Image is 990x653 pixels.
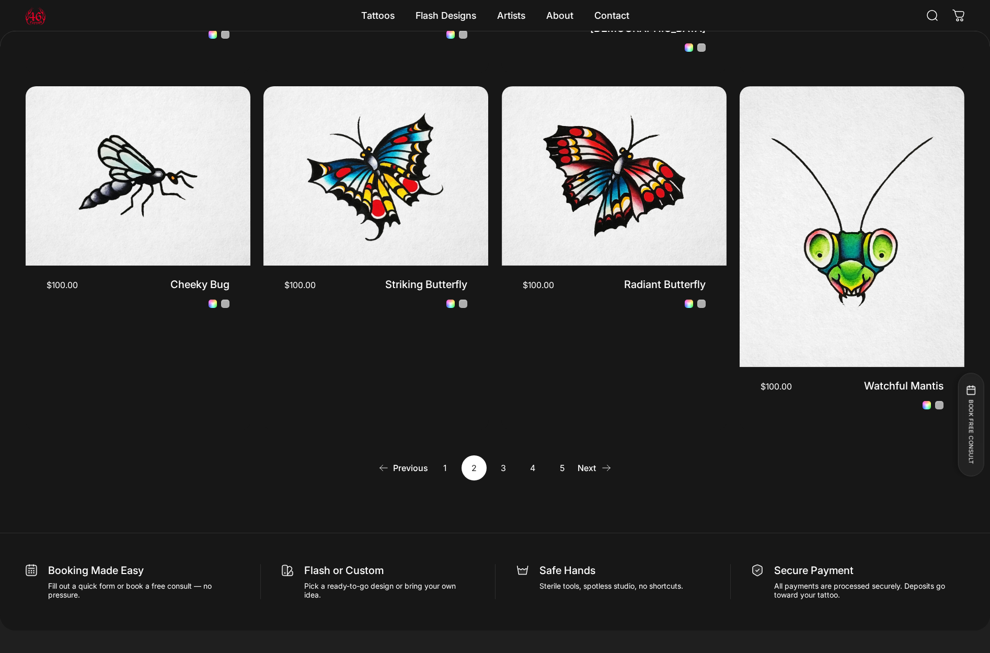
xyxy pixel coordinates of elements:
[446,30,455,39] a: Tomato Darling - Colour
[170,278,229,291] a: Cheeky Bug
[697,300,706,308] a: Radiant Butterfly - Black and Grey
[584,5,640,27] a: Contact
[935,401,943,409] a: Watchful Mantis - Black and Grey
[539,564,683,577] p: Safe Hands
[221,30,229,39] a: Striped Bug - Black and Grey
[549,455,574,480] a: 5
[26,86,250,266] img: Cheeky Bug
[539,581,683,590] p: Sterile tools, spotless studio, no shortcuts.
[923,401,931,409] a: Watchful Mantis - Colour
[697,43,706,52] a: Romantic Lady - Black and Grey
[459,300,467,308] a: Striking Butterfly - Black and Grey
[624,278,706,291] a: Radiant Butterfly
[48,564,239,577] p: Booking Made Easy
[304,564,474,577] p: Flash or Custom
[523,281,554,290] span: $100.00
[304,581,474,599] p: Pick a ready-to-go design or bring your own idea.
[47,281,78,290] span: $100.00
[446,300,455,308] a: Striking Butterfly - Colour
[579,455,612,480] a: Next
[774,564,965,577] p: Secure Payment
[740,86,964,367] img: Watchful Mantis
[209,300,217,308] a: Cheeky Bug - Colour
[761,383,792,391] span: $100.00
[351,5,640,27] nav: Primary
[221,300,229,308] a: Cheeky Bug - Black and Grey
[405,5,487,27] summary: Flash Designs
[520,455,545,480] a: 4
[378,455,428,480] a: Previous
[263,86,488,266] img: Striking Butterfly
[385,278,467,291] a: Striking Butterfly
[864,380,943,392] a: Watchful Mantis
[284,281,316,290] span: $100.00
[432,455,457,480] a: 1
[351,5,405,27] summary: Tattoos
[685,300,693,308] a: Radiant Butterfly - Colour
[536,5,584,27] summary: About
[958,373,984,476] button: BOOK FREE CONSULT
[491,455,516,480] a: 3
[502,86,727,266] img: Radiant Butterfly
[459,30,467,39] a: Tomato Darling - Black and Grey
[48,581,239,599] p: Fill out a quick form or book a free consult — no pressure.
[947,4,970,27] a: 0 items
[685,43,693,52] a: Romantic Lady - Colour
[209,30,217,39] a: Striped Bug - Colour
[774,581,965,599] p: All payments are processed securely. Deposits go toward your tattoo.
[487,5,536,27] summary: Artists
